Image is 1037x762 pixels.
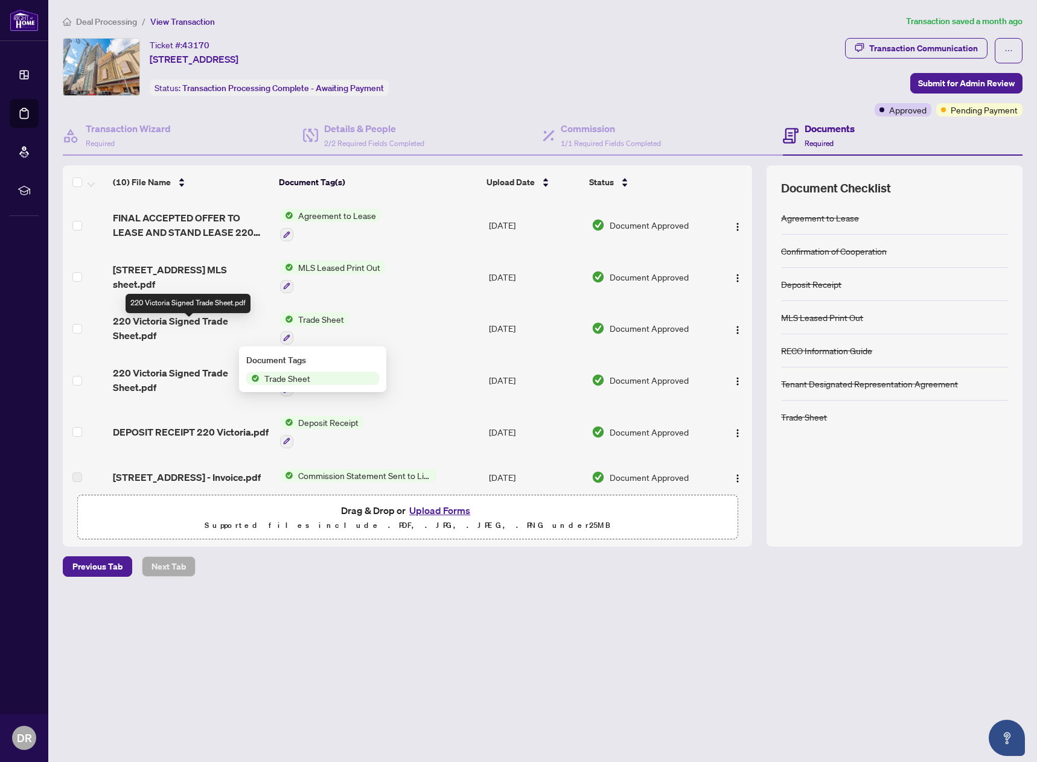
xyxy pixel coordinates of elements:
[592,373,605,387] img: Document Status
[63,17,71,26] span: home
[280,209,381,241] button: Status IconAgreement to Lease
[293,209,381,222] span: Agreement to Lease
[63,39,139,95] img: IMG-C12253320_1.jpg
[10,9,39,31] img: logo
[781,311,863,324] div: MLS Leased Print Out
[781,344,872,357] div: RECO Information Guide
[182,83,384,94] span: Transaction Processing Complete - Awaiting Payment
[293,416,363,429] span: Deposit Receipt
[728,319,747,338] button: Logo
[781,278,841,291] div: Deposit Receipt
[150,38,209,52] div: Ticket #:
[293,313,349,326] span: Trade Sheet
[733,222,742,232] img: Logo
[274,165,482,199] th: Document Tag(s)
[869,39,978,58] div: Transaction Communication
[280,261,385,293] button: Status IconMLS Leased Print Out
[781,377,958,390] div: Tenant Designated Representation Agreement
[845,38,988,59] button: Transaction Communication
[324,121,424,136] h4: Details & People
[85,518,730,533] p: Supported files include .PDF, .JPG, .JPEG, .PNG under 25 MB
[113,176,171,189] span: (10) File Name
[733,474,742,483] img: Logo
[280,313,293,326] img: Status Icon
[126,294,250,313] div: 220 Victoria Signed Trade Sheet.pdf
[76,16,137,27] span: Deal Processing
[610,218,689,232] span: Document Approved
[280,261,293,274] img: Status Icon
[142,14,145,28] li: /
[293,261,385,274] span: MLS Leased Print Out
[733,273,742,283] img: Logo
[150,80,389,96] div: Status:
[910,73,1023,94] button: Submit for Admin Review
[592,425,605,439] img: Document Status
[280,209,293,222] img: Status Icon
[805,139,834,148] span: Required
[280,469,293,482] img: Status Icon
[561,121,661,136] h4: Commission
[86,139,115,148] span: Required
[592,322,605,335] img: Document Status
[805,121,855,136] h4: Documents
[280,416,363,448] button: Status IconDeposit Receipt
[728,370,747,390] button: Logo
[610,425,689,439] span: Document Approved
[280,469,436,482] button: Status IconCommission Statement Sent to Listing Brokerage
[918,74,1015,93] span: Submit for Admin Review
[113,211,270,240] span: FINAL ACCEPTED OFFER TO LEASE AND STAND LEASE 220 Victoria.pdf
[482,165,584,199] th: Upload Date
[280,313,349,345] button: Status IconTrade Sheet
[406,503,474,518] button: Upload Forms
[592,270,605,284] img: Document Status
[484,458,587,497] td: [DATE]
[86,121,171,136] h4: Transaction Wizard
[989,720,1025,756] button: Open asap
[150,16,215,27] span: View Transaction
[113,425,269,439] span: DEPOSIT RECEIPT 220 Victoria.pdf
[781,410,827,424] div: Trade Sheet
[1004,46,1013,55] span: ellipsis
[78,495,737,540] span: Drag & Drop orUpload FormsSupported files include .PDF, .JPG, .JPEG, .PNG under25MB
[728,422,747,442] button: Logo
[17,729,32,746] span: DR
[610,471,689,484] span: Document Approved
[781,180,891,197] span: Document Checklist
[589,176,614,189] span: Status
[951,103,1018,116] span: Pending Payment
[484,303,587,355] td: [DATE]
[728,215,747,235] button: Logo
[113,314,270,343] span: 220 Victoria Signed Trade Sheet.pdf
[610,322,689,335] span: Document Approved
[280,416,293,429] img: Status Icon
[733,376,742,386] img: Logo
[246,372,260,385] img: Status Icon
[142,556,196,577] button: Next Tab
[889,103,927,116] span: Approved
[113,366,270,395] span: 220 Victoria Signed Trade Sheet.pdf
[113,262,270,291] span: [STREET_ADDRESS] MLS sheet.pdf
[484,354,587,406] td: [DATE]
[293,469,436,482] span: Commission Statement Sent to Listing Brokerage
[341,503,474,518] span: Drag & Drop or
[733,428,742,438] img: Logo
[561,139,661,148] span: 1/1 Required Fields Completed
[324,139,424,148] span: 2/2 Required Fields Completed
[63,556,132,577] button: Previous Tab
[484,199,587,251] td: [DATE]
[592,471,605,484] img: Document Status
[113,470,261,484] span: [STREET_ADDRESS] - Invoice.pdf
[610,373,689,387] span: Document Approved
[728,267,747,287] button: Logo
[182,40,209,51] span: 43170
[584,165,713,199] th: Status
[484,251,587,303] td: [DATE]
[260,372,315,385] span: Trade Sheet
[108,165,274,199] th: (10) File Name
[728,468,747,487] button: Logo
[733,325,742,335] img: Logo
[781,211,859,224] div: Agreement to Lease
[487,176,535,189] span: Upload Date
[72,557,123,576] span: Previous Tab
[906,14,1023,28] article: Transaction saved a month ago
